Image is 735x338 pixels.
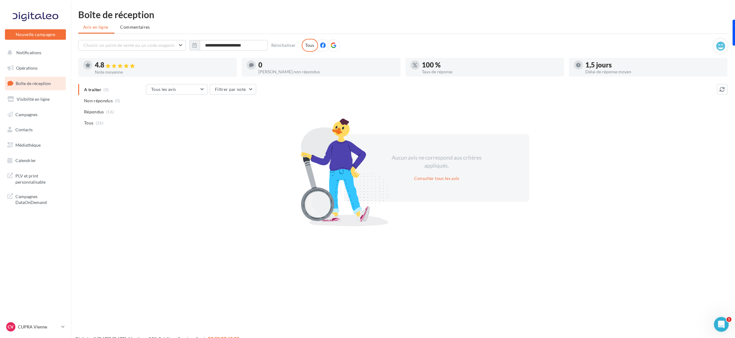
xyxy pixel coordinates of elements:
span: Médiathèque [15,142,41,148]
a: CV CUPRA Vienne [5,321,66,333]
div: [PERSON_NAME] non répondus [258,70,395,74]
a: Visibilité en ligne [4,93,67,106]
span: Calendrier [15,158,36,163]
a: Boîte de réception [4,77,67,90]
button: Consulter tous les avis [412,175,462,182]
span: PLV et print personnalisable [15,172,63,185]
span: Notifications [16,50,41,55]
span: Contacts [15,127,33,132]
div: 4.8 [95,62,232,69]
div: 0 [258,62,395,68]
div: 100 % [422,62,559,68]
span: Tous [84,120,93,126]
span: Non répondus [84,98,113,104]
span: (16) [96,120,103,125]
span: Campagnes DataOnDemand [15,192,63,206]
span: Boîte de réception [16,81,51,86]
button: Réinitialiser [269,42,298,49]
a: PLV et print personnalisable [4,169,67,187]
span: Commentaires [120,24,150,30]
span: Visibilité en ligne [17,96,50,102]
span: Répondus [84,109,104,115]
a: Médiathèque [4,139,67,152]
span: 1 [727,317,732,322]
a: Campagnes [4,108,67,121]
div: Note moyenne [95,70,232,74]
span: (0) [115,98,120,103]
a: Contacts [4,123,67,136]
button: Choisir un point de vente ou un code magasin [78,40,186,51]
button: Tous les avis [146,84,208,95]
span: CV [8,324,14,330]
button: Notifications [4,46,65,59]
span: Tous les avis [151,87,176,92]
span: Choisir un point de vente ou un code magasin [83,43,175,48]
div: Délai de réponse moyen [586,70,723,74]
div: Aucun avis ne correspond aux critères appliqués. [384,154,490,169]
iframe: Intercom live chat [714,317,729,332]
span: (16) [106,109,114,114]
div: 1,5 jours [586,62,723,68]
button: Filtrer par note [210,84,256,95]
a: Campagnes DataOnDemand [4,190,67,208]
a: Opérations [4,62,67,75]
span: Opérations [16,65,38,71]
div: Taux de réponse [422,70,559,74]
a: Calendrier [4,154,67,167]
div: Boîte de réception [78,10,728,19]
span: Campagnes [15,112,38,117]
p: CUPRA Vienne [18,324,59,330]
div: Tous [302,39,318,52]
button: Nouvelle campagne [5,29,66,40]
